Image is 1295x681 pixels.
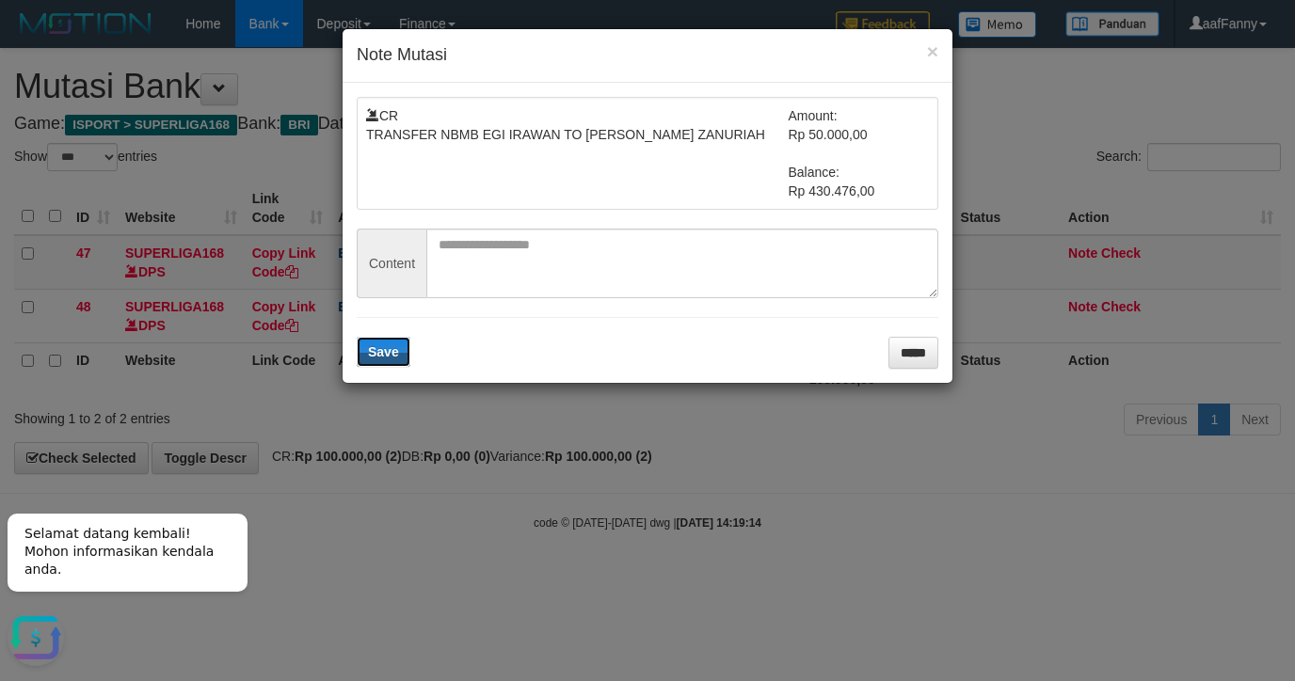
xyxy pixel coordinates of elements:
[927,41,938,61] button: ×
[8,113,64,169] button: Open LiveChat chat widget
[24,29,214,80] span: Selamat datang kembali! Mohon informasikan kendala anda.
[357,337,410,367] button: Save
[357,229,426,298] span: Content
[789,106,930,200] td: Amount: Rp 50.000,00 Balance: Rp 430.476,00
[366,106,789,200] td: CR TRANSFER NBMB EGI IRAWAN TO [PERSON_NAME] ZANURIAH
[357,43,938,68] h4: Note Mutasi
[368,344,399,359] span: Save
